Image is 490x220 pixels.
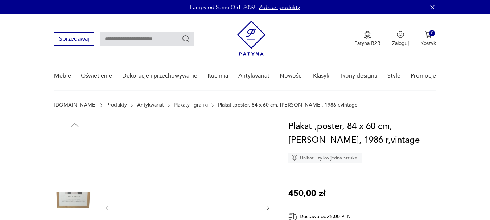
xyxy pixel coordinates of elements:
p: Koszyk [420,40,436,47]
a: Meble [54,62,71,90]
div: Unikat - tylko jedna sztuka! [288,153,362,163]
img: Zdjęcie produktu Plakat ,poster, 84 x 60 cm, Serge Poliakoff, 1986 r,vintage [54,134,95,175]
a: Ikona medaluPatyna B2B [354,31,380,47]
a: Style [387,62,400,90]
img: Ikonka użytkownika [397,31,404,38]
a: Nowości [280,62,303,90]
button: Patyna B2B [354,31,380,47]
button: Sprzedawaj [54,32,94,46]
img: Ikona medalu [364,31,371,39]
h1: Plakat ,poster, 84 x 60 cm, [PERSON_NAME], 1986 r,vintage [288,120,441,147]
button: Zaloguj [392,31,409,47]
img: Patyna - sklep z meblami i dekoracjami vintage [237,21,265,56]
button: 0Koszyk [420,31,436,47]
a: Dekoracje i przechowywanie [122,62,197,90]
a: Plakaty i grafiki [174,102,208,108]
div: 0 [429,30,435,36]
a: Klasyki [313,62,331,90]
a: Zobacz produkty [259,4,300,11]
a: Produkty [106,102,127,108]
p: Lampy od Same Old -20%! [190,4,255,11]
button: Szukaj [182,34,190,43]
img: Ikona diamentu [291,155,298,161]
a: Antykwariat [238,62,269,90]
a: Promocje [411,62,436,90]
a: Antykwariat [137,102,164,108]
a: Ikony designu [341,62,378,90]
p: Zaloguj [392,40,409,47]
p: 450,00 zł [288,187,325,200]
p: Patyna B2B [354,40,380,47]
p: Plakat ,poster, 84 x 60 cm, [PERSON_NAME], 1986 r,vintage [218,102,358,108]
img: Ikona koszyka [425,31,432,38]
a: Kuchnia [207,62,228,90]
a: [DOMAIN_NAME] [54,102,96,108]
a: Oświetlenie [81,62,112,90]
a: Sprzedawaj [54,37,94,42]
